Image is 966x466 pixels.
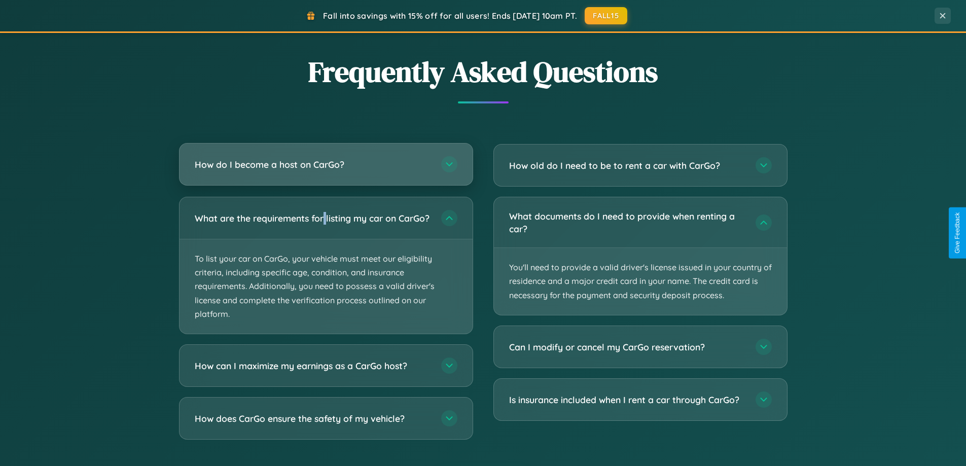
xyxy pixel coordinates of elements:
h3: How can I maximize my earnings as a CarGo host? [195,360,431,372]
h3: How do I become a host on CarGo? [195,158,431,171]
div: Give Feedback [954,212,961,254]
h3: How does CarGo ensure the safety of my vehicle? [195,412,431,425]
h3: What documents do I need to provide when renting a car? [509,210,745,235]
h3: Is insurance included when I rent a car through CarGo? [509,393,745,406]
span: Fall into savings with 15% off for all users! Ends [DATE] 10am PT. [323,11,577,21]
h3: What are the requirements for listing my car on CarGo? [195,212,431,225]
h3: How old do I need to be to rent a car with CarGo? [509,159,745,172]
h3: Can I modify or cancel my CarGo reservation? [509,341,745,353]
p: You'll need to provide a valid driver's license issued in your country of residence and a major c... [494,248,787,315]
p: To list your car on CarGo, your vehicle must meet our eligibility criteria, including specific ag... [180,239,473,334]
button: FALL15 [585,7,627,24]
h2: Frequently Asked Questions [179,52,788,91]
